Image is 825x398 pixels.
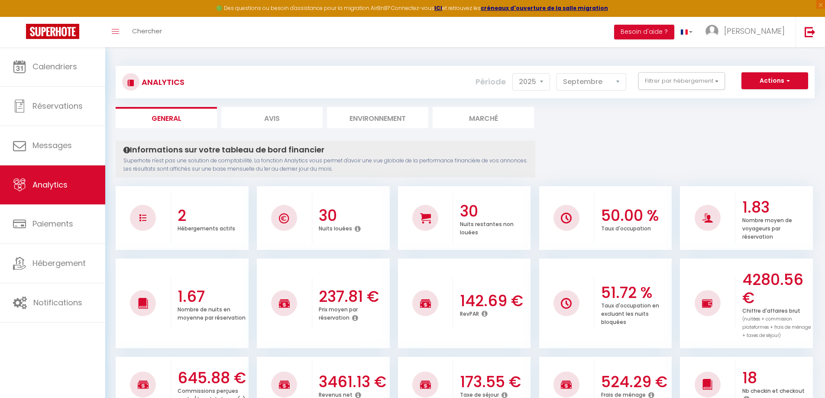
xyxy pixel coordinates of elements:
[123,157,527,173] p: Superhote n'est pas une solution de comptabilité. La fonction Analytics vous permet d'avoir une v...
[319,207,388,225] h3: 30
[742,369,811,387] h3: 18
[221,107,323,128] li: Avis
[178,304,246,321] p: Nombre de nuits en moyenne par réservation
[132,26,162,36] span: Chercher
[178,223,235,232] p: Hébergements actifs
[614,25,674,39] button: Besoin d'aide ?
[742,316,811,339] span: (nuitées + commission plateformes + frais de ménage + taxes de séjour)
[742,198,811,217] h3: 1.83
[601,300,659,326] p: Taux d'occupation en excluant les nuits bloquées
[460,292,529,310] h3: 142.69 €
[481,4,608,12] a: créneaux d'ouverture de la salle migration
[460,308,479,317] p: RevPAR
[178,288,246,306] h3: 1.67
[702,298,713,308] img: NO IMAGE
[434,4,442,12] a: ICI
[116,107,217,128] li: General
[742,271,811,307] h3: 4280.56 €
[476,72,506,91] label: Période
[319,304,358,321] p: Prix moyen par réservation
[601,284,670,302] h3: 51.72 %
[26,24,79,39] img: Super Booking
[742,215,792,240] p: Nombre moyen de voyageurs par réservation
[32,218,73,229] span: Paiements
[32,140,72,151] span: Messages
[319,373,388,391] h3: 3461.13 €
[139,214,146,221] img: NO IMAGE
[601,207,670,225] h3: 50.00 %
[32,179,68,190] span: Analytics
[805,26,815,37] img: logout
[742,385,805,395] p: Nb checkin et checkout
[741,72,808,90] button: Actions
[33,297,82,308] span: Notifications
[178,369,246,387] h3: 645.88 €
[178,207,246,225] h3: 2
[319,223,352,232] p: Nuits louées
[561,298,572,309] img: NO IMAGE
[327,107,428,128] li: Environnement
[699,17,796,47] a: ... [PERSON_NAME]
[460,202,529,220] h3: 30
[32,100,83,111] span: Réservations
[433,107,534,128] li: Marché
[460,373,529,391] h3: 173.55 €
[705,25,718,38] img: ...
[32,258,86,269] span: Hébergement
[742,305,811,339] p: Chiffre d'affaires brut
[601,373,670,391] h3: 524.29 €
[32,61,77,72] span: Calendriers
[139,72,184,92] h3: Analytics
[460,219,514,236] p: Nuits restantes non louées
[126,17,168,47] a: Chercher
[638,72,725,90] button: Filtrer par hébergement
[7,3,33,29] button: Ouvrir le widget de chat LiveChat
[319,288,388,306] h3: 237.81 €
[724,26,785,36] span: [PERSON_NAME]
[601,223,651,232] p: Taux d'occupation
[123,145,527,155] h4: Informations sur votre tableau de bord financier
